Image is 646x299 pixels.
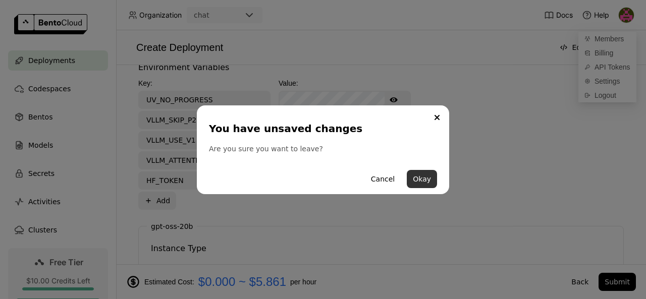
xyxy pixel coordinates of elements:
button: Cancel [365,170,401,188]
div: You have unsaved changes [209,122,433,136]
div: Are you sure you want to leave? [209,144,437,154]
button: Close [431,111,443,124]
div: dialog [197,105,449,194]
button: Okay [407,170,437,188]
